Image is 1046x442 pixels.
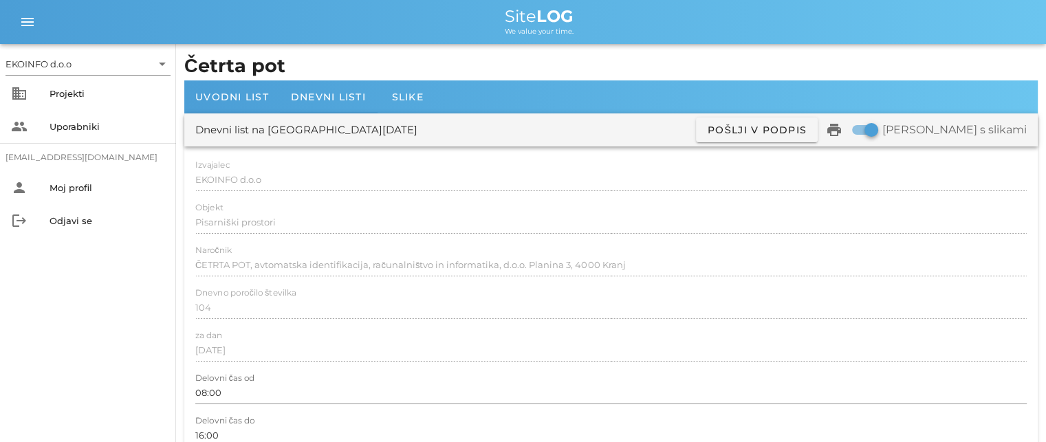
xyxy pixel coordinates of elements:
[6,53,171,75] div: EKOINFO d.o.o
[50,88,165,99] div: Projekti
[195,373,254,384] label: Delovni čas od
[505,6,574,26] span: Site
[505,27,574,36] span: We value your time.
[50,215,165,226] div: Odjavi se
[977,376,1046,442] iframe: Chat Widget
[195,288,296,298] label: Dnevno poročilo številka
[19,14,36,30] i: menu
[195,160,230,170] label: Izvajalec
[195,203,224,213] label: Objekt
[696,118,818,142] button: Pošlji v podpis
[291,91,366,103] span: Dnevni listi
[195,331,222,341] label: za dan
[11,212,28,229] i: logout
[50,121,165,132] div: Uporabniki
[11,179,28,196] i: person
[195,91,269,103] span: Uvodni list
[392,91,424,103] span: Slike
[195,122,417,138] div: Dnevni list na [GEOGRAPHIC_DATA][DATE]
[826,122,842,138] i: print
[6,58,72,70] div: EKOINFO d.o.o
[195,416,254,426] label: Delovni čas do
[977,376,1046,442] div: Pripomoček za klepet
[11,118,28,135] i: people
[707,124,807,136] span: Pošlji v podpis
[11,85,28,102] i: business
[50,182,165,193] div: Moj profil
[195,245,232,256] label: Naročnik
[154,56,171,72] i: arrow_drop_down
[184,52,1038,80] h1: Četrta pot
[882,123,1027,137] label: [PERSON_NAME] s slikami
[536,6,574,26] b: LOG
